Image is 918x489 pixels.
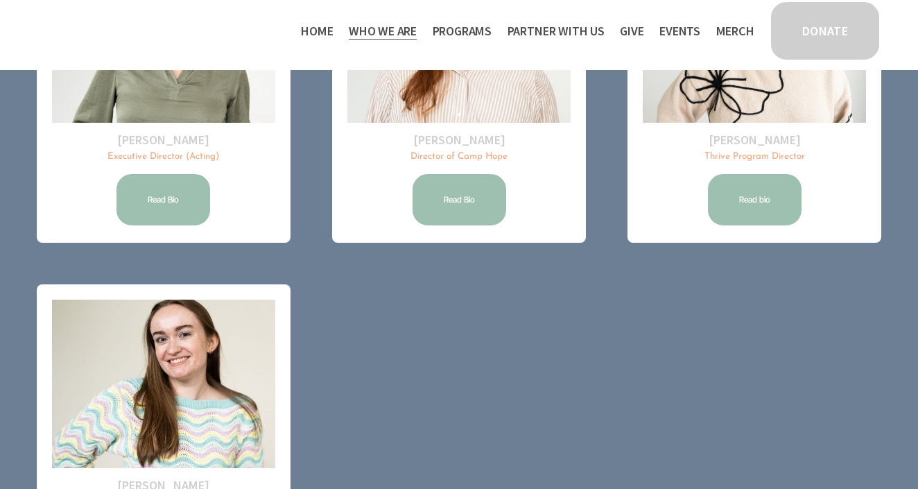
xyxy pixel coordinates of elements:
h2: [PERSON_NAME] [52,132,275,148]
p: Executive Director (Acting) [52,151,275,164]
a: Read Bio [114,172,212,228]
a: Home [301,19,333,42]
span: Programs [433,21,492,41]
a: folder dropdown [508,19,605,42]
a: folder dropdown [349,19,417,42]
a: Read bio [706,172,804,228]
h2: [PERSON_NAME] [347,132,571,148]
span: Partner With Us [508,21,605,41]
p: Director of Camp Hope [347,151,571,164]
a: folder dropdown [433,19,492,42]
span: Who We Are [349,21,417,41]
p: Thrive Program Director [643,151,866,164]
h2: [PERSON_NAME] [643,132,866,148]
a: Events [659,19,700,42]
a: Read Bio [410,172,508,228]
a: Give [620,19,643,42]
a: Merch [716,19,754,42]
